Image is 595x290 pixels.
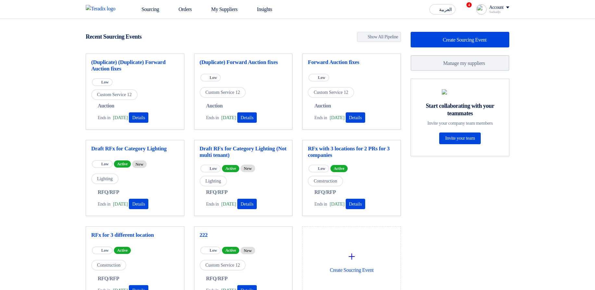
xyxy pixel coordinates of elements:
[101,162,109,166] span: Low
[200,176,227,186] span: Lighting
[132,160,147,168] div: New
[346,199,365,209] button: Details
[98,275,119,283] span: RFQ/RFP
[98,201,110,208] span: Ends in
[489,10,509,14] div: Sadsadjs
[466,2,472,7] span: 4
[113,200,128,208] span: [DATE]
[308,247,395,266] div: +
[314,188,336,196] span: RFQ/RFP
[114,160,131,168] span: Active
[357,32,401,42] a: Show All Pipeline
[98,188,119,196] span: RFQ/RFP
[476,4,487,15] img: profile_test.png
[411,55,509,71] a: Manage my suppliers
[439,132,480,144] a: Invite your team
[419,102,501,117] div: Start collaborating with your teammates
[101,80,109,84] span: Low
[206,201,219,208] span: Ends in
[221,200,236,208] span: [DATE]
[442,89,478,95] img: invite_your_team.svg
[101,248,109,253] span: Low
[308,232,395,289] div: Create Soucring Event
[91,232,179,238] a: RFx for 3 different location
[429,4,455,15] button: العربية
[197,2,243,17] a: My Suppliers
[206,275,228,283] span: RFQ/RFP
[91,260,126,271] span: Construction
[330,114,344,121] span: [DATE]
[222,165,239,172] span: Active
[314,102,331,110] span: Auction
[308,87,354,98] span: Custom Service 12
[91,59,179,72] a: (Duplicate) (Duplicate) Forward Auction fixes
[330,200,344,208] span: [DATE]
[98,114,110,121] span: Ends in
[419,120,501,126] div: Invite your company team members
[243,2,278,17] a: Insights
[86,5,119,13] img: Teradix logo
[164,2,197,17] a: Orders
[91,89,138,100] span: Custom Service 12
[237,112,257,123] button: Details
[308,176,343,186] span: Construction
[318,166,325,171] span: Low
[206,102,223,110] span: Auction
[443,37,487,43] span: Create Sourcing Event
[221,114,236,121] span: [DATE]
[210,166,217,171] span: Low
[98,102,114,110] span: Auction
[318,75,325,80] span: Low
[314,114,327,121] span: Ends in
[308,145,395,158] a: RFx with 3 locations for 2 PRs for 3 companies
[114,247,131,254] span: Active
[206,114,219,121] span: Ends in
[241,165,255,172] div: New
[330,165,348,172] span: Active
[200,260,246,271] span: Custom Service 12
[129,199,148,209] button: Details
[439,7,452,12] span: العربية
[210,248,217,253] span: Low
[346,112,365,123] button: Details
[129,112,148,123] button: Details
[91,145,179,152] a: Draft RFx for Category Lighting
[308,59,395,66] a: Forward Auction fixes
[200,145,287,158] a: Draft RFx for Category Lighting (Not multi tenant)
[210,75,217,80] span: Low
[314,201,327,208] span: Ends in
[127,2,164,17] a: Sourcing
[113,114,128,121] span: [DATE]
[200,232,287,238] a: 222
[86,33,142,40] h4: Recent Sourcing Events
[222,247,239,254] span: Active
[200,59,287,66] a: (Duplicate) Forward Auction fixes
[489,5,503,10] div: Account
[241,247,255,254] div: New
[91,173,118,184] span: Lighting
[206,188,228,196] span: RFQ/RFP
[200,87,246,98] span: Custom Service 12
[237,199,257,209] button: Details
